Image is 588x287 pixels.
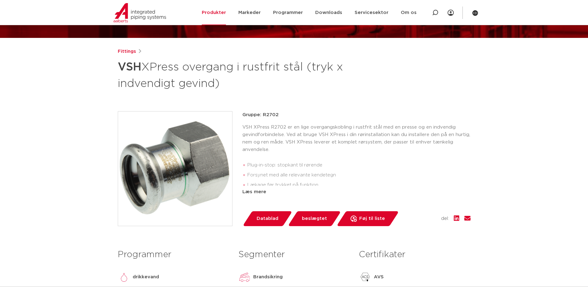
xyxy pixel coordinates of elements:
[118,271,130,283] img: drinkwater
[247,180,471,190] li: Lækage før trykket på funktion
[253,273,283,281] p: Brandsikring
[118,61,343,89] font: XPress overgang i rustfrit stål (tryk x indvendigt gevind)
[238,248,350,261] h3: Segmenter
[242,111,471,119] p: Gruppe: R2702
[133,273,159,281] p: drikkevand
[242,188,471,196] div: Læs mere
[118,112,232,226] img: Produktbillede til VSH XPress overgang i rustfrit stål (tryk x indvendigt gevind)
[118,48,136,55] a: Fittings
[288,211,341,226] a: beslægtet
[118,61,141,73] strong: VSH
[238,271,251,283] img: brandbeveiliging
[374,273,384,281] p: AVS
[257,214,278,224] span: Datablad
[242,124,471,153] p: VSH XPress R2702 er en lige overgangskobling i rustfrit stål med en presse og en indvendig gevind...
[247,170,471,180] li: Forsynet med alle relevante kendetegn
[359,214,385,224] span: Føj til liste
[359,248,470,261] h3: Certifikater
[302,214,327,224] span: beslægtet
[359,271,371,283] img: ACS
[242,211,292,226] a: Datablad
[441,215,449,222] span: del:
[118,248,229,261] h3: Programmer
[247,160,471,170] li: Plug-in-stop: stopkant til rørende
